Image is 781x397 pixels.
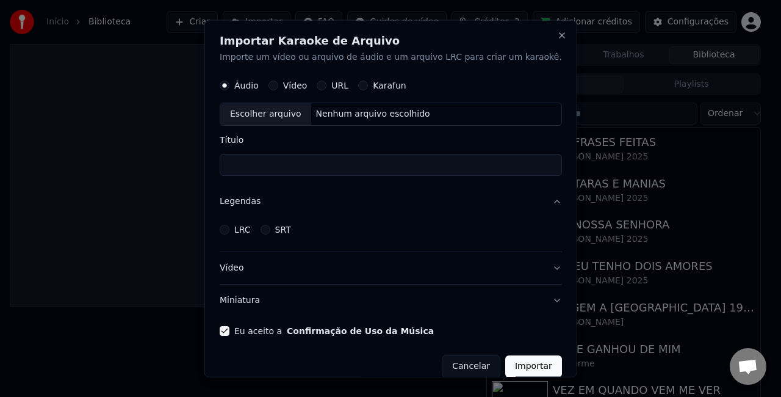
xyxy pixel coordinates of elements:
label: Vídeo [283,81,307,89]
p: Importe um vídeo ou arquivo de áudio e um arquivo LRC para criar um karaokê. [220,51,562,64]
label: Título [220,135,562,144]
label: LRC [234,225,251,233]
button: Importar [505,355,562,377]
h2: Importar Karaoke de Arquivo [220,35,562,46]
label: URL [331,81,348,89]
button: Miniatura [220,284,562,316]
label: Karafun [373,81,406,89]
div: Legendas [220,217,562,251]
label: SRT [275,225,290,233]
label: Eu aceito a [234,326,434,335]
div: Nenhum arquivo escolhido [311,107,434,120]
button: Vídeo [220,252,562,283]
button: Cancelar [442,355,500,377]
label: Áudio [234,81,259,89]
button: Eu aceito a [287,326,434,335]
div: Escolher arquivo [220,103,311,125]
button: Legendas [220,185,562,217]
